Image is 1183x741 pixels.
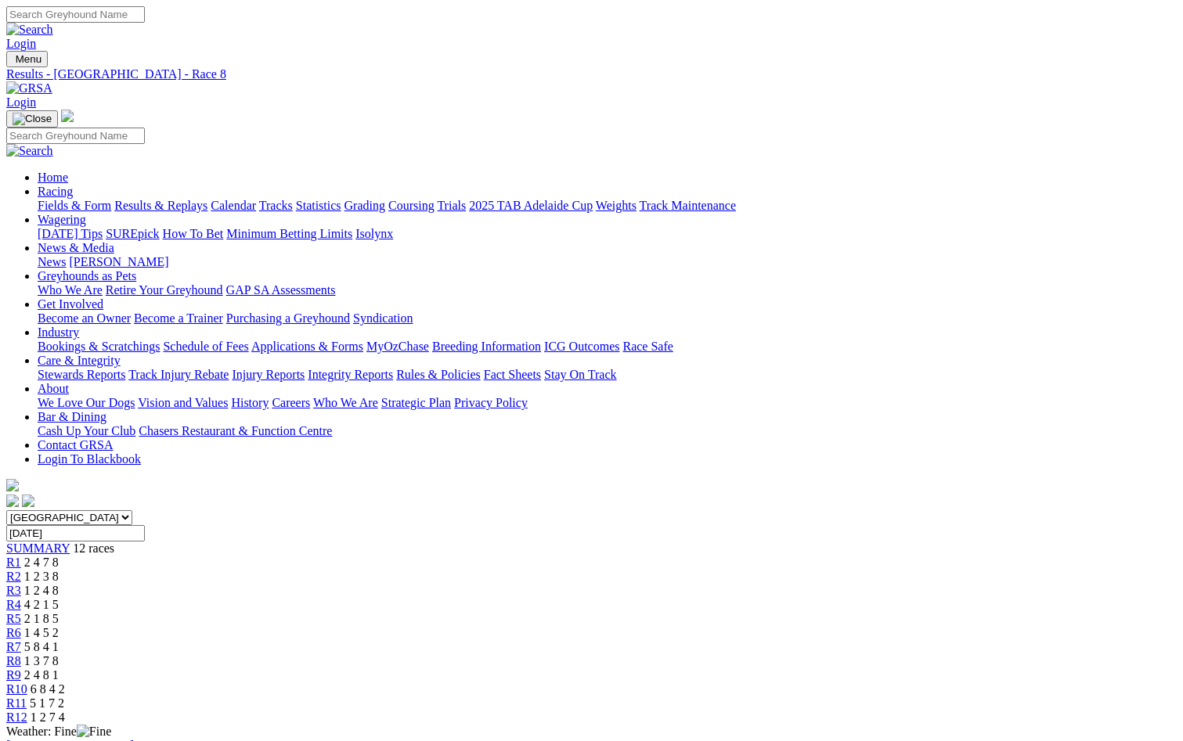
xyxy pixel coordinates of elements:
[38,213,86,226] a: Wagering
[38,340,1177,354] div: Industry
[353,311,413,325] a: Syndication
[24,668,59,682] span: 2 4 8 1
[38,382,69,395] a: About
[355,227,393,240] a: Isolynx
[38,283,103,297] a: Who We Are
[6,682,27,696] a: R10
[38,311,131,325] a: Become an Owner
[454,396,528,409] a: Privacy Policy
[6,51,48,67] button: Toggle navigation
[38,199,111,212] a: Fields & Form
[38,396,135,409] a: We Love Our Dogs
[24,556,59,569] span: 2 4 7 8
[24,654,59,667] span: 1 3 7 8
[139,424,332,437] a: Chasers Restaurant & Function Centre
[163,227,224,240] a: How To Bet
[469,199,593,212] a: 2025 TAB Adelaide Cup
[22,495,34,507] img: twitter.svg
[163,340,248,353] a: Schedule of Fees
[106,283,223,297] a: Retire Your Greyhound
[544,340,619,353] a: ICG Outcomes
[396,368,481,381] a: Rules & Policies
[38,424,1177,438] div: Bar & Dining
[226,227,352,240] a: Minimum Betting Limits
[38,438,113,451] a: Contact GRSA
[31,682,65,696] span: 6 8 4 2
[6,556,21,569] a: R1
[622,340,673,353] a: Race Safe
[272,396,310,409] a: Careers
[106,227,159,240] a: SUREpick
[6,81,52,95] img: GRSA
[24,598,59,611] span: 4 2 1 5
[596,199,637,212] a: Weights
[6,541,70,555] a: SUMMARY
[6,6,145,23] input: Search
[6,725,111,738] span: Weather: Fine
[38,255,1177,269] div: News & Media
[6,612,21,625] a: R5
[24,584,59,597] span: 1 2 4 8
[232,368,305,381] a: Injury Reports
[6,128,145,144] input: Search
[6,525,145,541] input: Select date
[226,311,350,325] a: Purchasing a Greyhound
[6,696,27,710] span: R11
[138,396,228,409] a: Vision and Values
[134,311,223,325] a: Become a Trainer
[38,185,73,198] a: Racing
[251,340,363,353] a: Applications & Forms
[308,368,393,381] a: Integrity Reports
[6,626,21,639] a: R6
[13,113,52,125] img: Close
[38,410,106,423] a: Bar & Dining
[344,199,385,212] a: Grading
[38,452,141,466] a: Login To Blackbook
[61,110,74,122] img: logo-grsa-white.png
[211,199,256,212] a: Calendar
[38,227,1177,241] div: Wagering
[24,640,59,653] span: 5 8 4 1
[16,53,41,65] span: Menu
[432,340,541,353] a: Breeding Information
[38,368,1177,382] div: Care & Integrity
[24,626,59,639] span: 1 4 5 2
[6,584,21,597] span: R3
[38,396,1177,410] div: About
[484,368,541,381] a: Fact Sheets
[6,37,36,50] a: Login
[6,640,21,653] span: R7
[38,424,135,437] a: Cash Up Your Club
[38,255,66,268] a: News
[38,241,114,254] a: News & Media
[38,368,125,381] a: Stewards Reports
[6,495,19,507] img: facebook.svg
[6,668,21,682] a: R9
[6,654,21,667] a: R8
[24,612,59,625] span: 2 1 8 5
[366,340,429,353] a: MyOzChase
[6,95,36,109] a: Login
[38,326,79,339] a: Industry
[128,368,229,381] a: Track Injury Rebate
[6,570,21,583] a: R2
[6,110,58,128] button: Toggle navigation
[24,570,59,583] span: 1 2 3 8
[226,283,336,297] a: GAP SA Assessments
[38,340,160,353] a: Bookings & Scratchings
[38,171,68,184] a: Home
[640,199,736,212] a: Track Maintenance
[38,311,1177,326] div: Get Involved
[313,396,378,409] a: Who We Are
[6,144,53,158] img: Search
[77,725,111,739] img: Fine
[6,67,1177,81] a: Results - [GEOGRAPHIC_DATA] - Race 8
[6,23,53,37] img: Search
[69,255,168,268] a: [PERSON_NAME]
